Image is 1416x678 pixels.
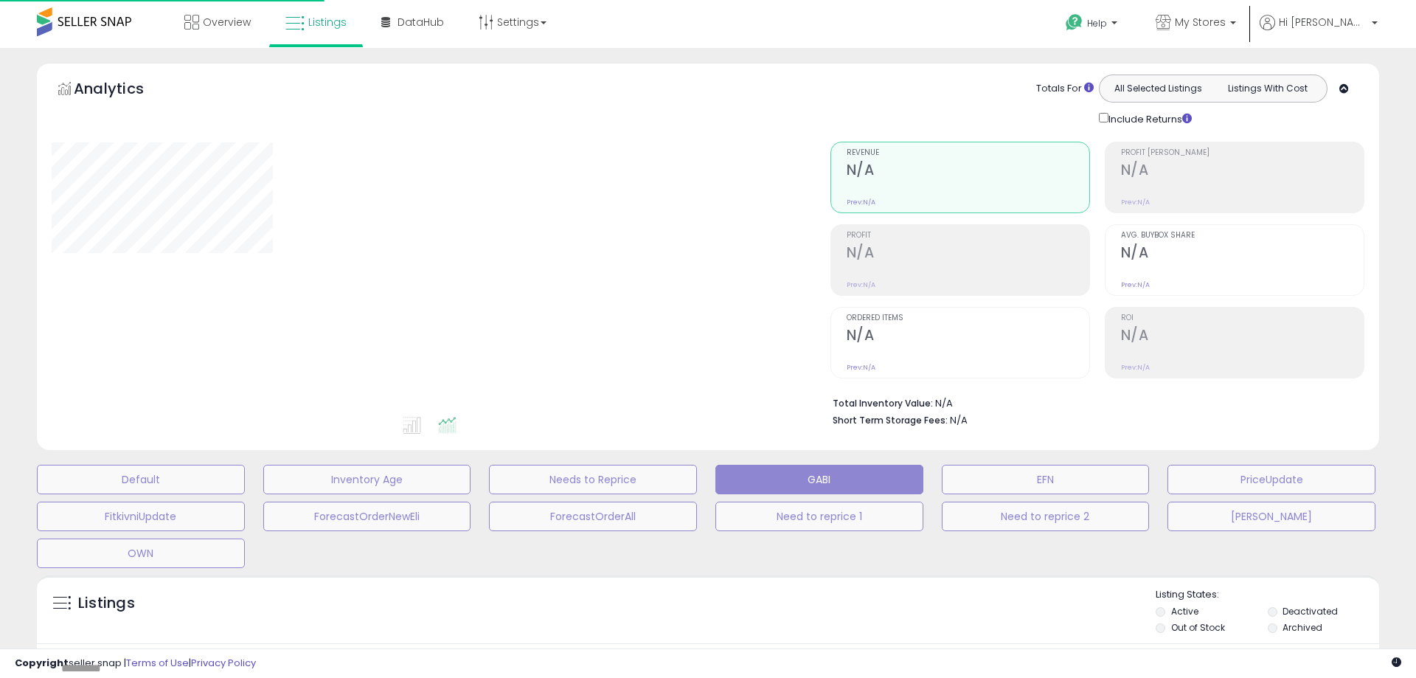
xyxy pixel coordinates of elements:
[15,657,256,671] div: seller snap | |
[847,162,1089,181] h2: N/A
[847,198,875,207] small: Prev: N/A
[74,78,173,103] h5: Analytics
[950,413,968,427] span: N/A
[263,502,471,531] button: ForecastOrderNewEli
[942,502,1150,531] button: Need to reprice 2
[489,465,697,494] button: Needs to Reprice
[37,502,245,531] button: FitkivniUpdate
[37,539,245,568] button: OWN
[37,465,245,494] button: Default
[1279,15,1367,30] span: Hi [PERSON_NAME]
[1121,162,1364,181] h2: N/A
[847,149,1089,157] span: Revenue
[715,465,923,494] button: GABI
[1088,110,1209,127] div: Include Returns
[942,465,1150,494] button: EFN
[1065,13,1083,32] i: Get Help
[1121,232,1364,240] span: Avg. Buybox Share
[833,393,1353,411] li: N/A
[833,397,933,409] b: Total Inventory Value:
[1175,15,1226,30] span: My Stores
[1121,363,1150,372] small: Prev: N/A
[15,656,69,670] strong: Copyright
[398,15,444,30] span: DataHub
[1167,502,1375,531] button: [PERSON_NAME]
[1121,314,1364,322] span: ROI
[1121,149,1364,157] span: Profit [PERSON_NAME]
[847,244,1089,264] h2: N/A
[1054,2,1132,48] a: Help
[847,232,1089,240] span: Profit
[833,414,948,426] b: Short Term Storage Fees:
[1036,82,1094,96] div: Totals For
[1087,17,1107,30] span: Help
[847,363,875,372] small: Prev: N/A
[1212,79,1322,98] button: Listings With Cost
[1260,15,1378,48] a: Hi [PERSON_NAME]
[308,15,347,30] span: Listings
[715,502,923,531] button: Need to reprice 1
[1121,198,1150,207] small: Prev: N/A
[1121,244,1364,264] h2: N/A
[1121,280,1150,289] small: Prev: N/A
[263,465,471,494] button: Inventory Age
[1167,465,1375,494] button: PriceUpdate
[847,280,875,289] small: Prev: N/A
[1103,79,1213,98] button: All Selected Listings
[847,314,1089,322] span: Ordered Items
[489,502,697,531] button: ForecastOrderAll
[847,327,1089,347] h2: N/A
[1121,327,1364,347] h2: N/A
[203,15,251,30] span: Overview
